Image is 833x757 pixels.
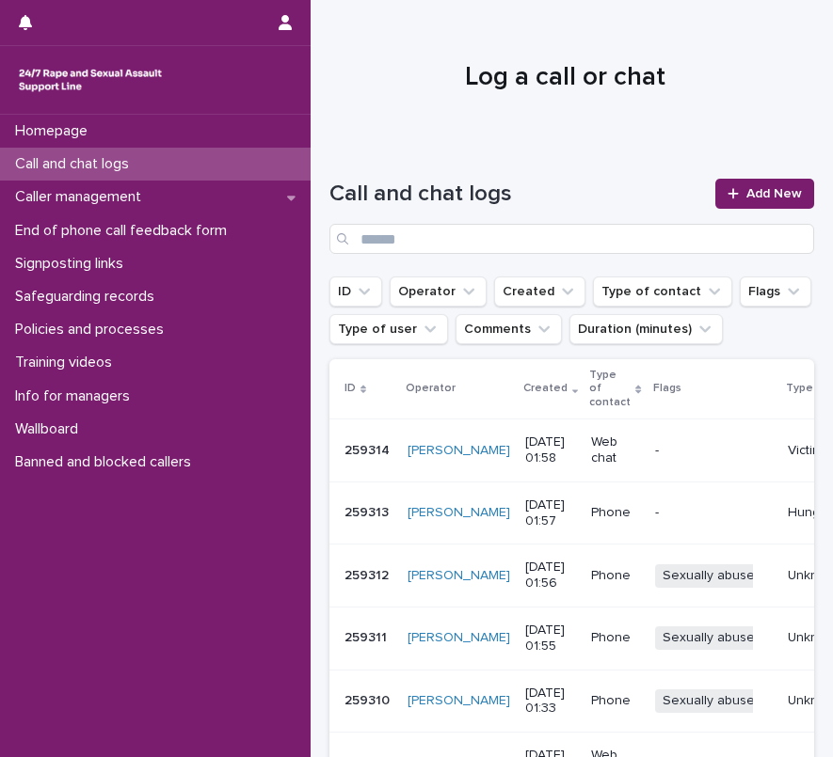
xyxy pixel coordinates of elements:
p: Phone [591,693,639,709]
button: Type of contact [593,276,732,307]
p: Caller management [8,188,156,206]
span: Sexually abuse [655,626,762,650]
p: 259312 [344,564,392,584]
p: [DATE] 01:57 [525,497,576,529]
a: [PERSON_NAME] [408,568,510,584]
p: Banned and blocked callers [8,453,206,471]
button: ID [329,276,382,307]
p: Phone [591,630,639,646]
span: Sexually abuse [655,689,762,713]
p: 259313 [344,501,392,521]
p: [DATE] 01:58 [525,434,576,466]
p: Created [523,378,568,399]
p: - [655,443,773,459]
button: Type of user [329,314,448,344]
p: Call and chat logs [8,155,144,173]
button: Comments [456,314,562,344]
input: Search [329,224,814,254]
button: Created [494,276,585,307]
p: Operator [406,378,456,399]
p: ID [344,378,356,399]
button: Operator [390,276,487,307]
p: [DATE] 01:33 [525,686,576,718]
p: 259311 [344,626,391,646]
a: [PERSON_NAME] [408,693,510,709]
p: Homepage [8,122,103,140]
p: Safeguarding records [8,288,169,306]
button: Flags [740,276,811,307]
p: [DATE] 01:56 [525,560,576,591]
p: 259310 [344,689,393,709]
p: Type of contact [589,365,631,413]
p: Signposting links [8,255,138,273]
a: [PERSON_NAME] [408,443,510,459]
a: [PERSON_NAME] [408,630,510,646]
p: Info for managers [8,387,145,405]
p: Flags [653,378,681,399]
p: End of phone call feedback form [8,222,242,240]
button: Duration (minutes) [569,314,723,344]
p: Phone [591,505,639,521]
h1: Log a call or chat [329,62,802,94]
p: Web chat [591,434,639,466]
p: Phone [591,568,639,584]
p: Training videos [8,354,127,371]
p: [DATE] 01:55 [525,623,576,654]
a: [PERSON_NAME] [408,505,510,521]
p: Wallboard [8,420,93,438]
p: 259314 [344,439,393,459]
p: - [655,505,773,521]
span: Add New [746,187,802,200]
h1: Call and chat logs [329,181,704,208]
a: Add New [715,179,814,209]
span: Sexually abuse [655,564,762,588]
img: rhQMoQhaT3yELyF149Cw [15,61,166,99]
p: Policies and processes [8,321,179,339]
